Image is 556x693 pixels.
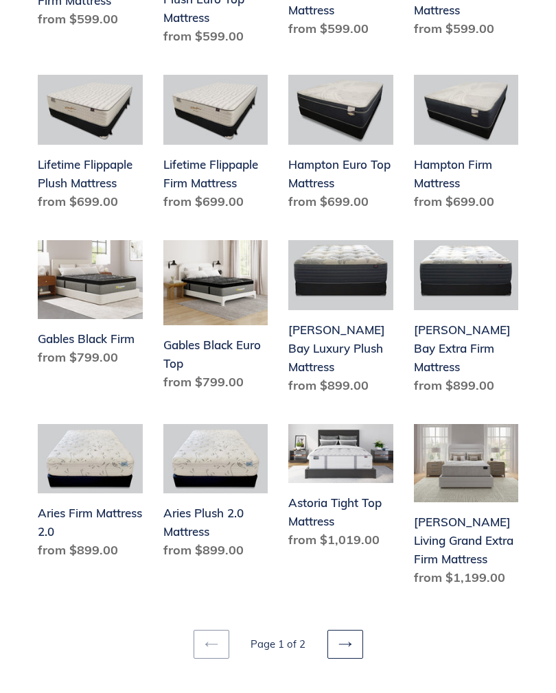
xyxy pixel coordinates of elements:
[163,424,268,565] a: Aries Plush 2.0 Mattress
[163,75,268,216] a: Lifetime Flippaple Firm Mattress
[414,75,519,216] a: Hampton Firm Mattress
[288,75,393,216] a: Hampton Euro Top Mattress
[38,75,143,216] a: Lifetime Flippaple Plush Mattress
[288,424,393,554] a: Astoria Tight Top Mattress
[414,424,519,592] a: Scott Living Grand Extra Firm Mattress
[38,424,143,565] a: Aries Firm Mattress 2.0
[232,637,325,653] li: Page 1 of 2
[414,240,519,400] a: Chadwick Bay Extra Firm Mattress
[288,240,393,400] a: Chadwick Bay Luxury Plush Mattress
[38,240,143,372] a: Gables Black Firm
[163,240,268,397] a: Gables Black Euro Top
